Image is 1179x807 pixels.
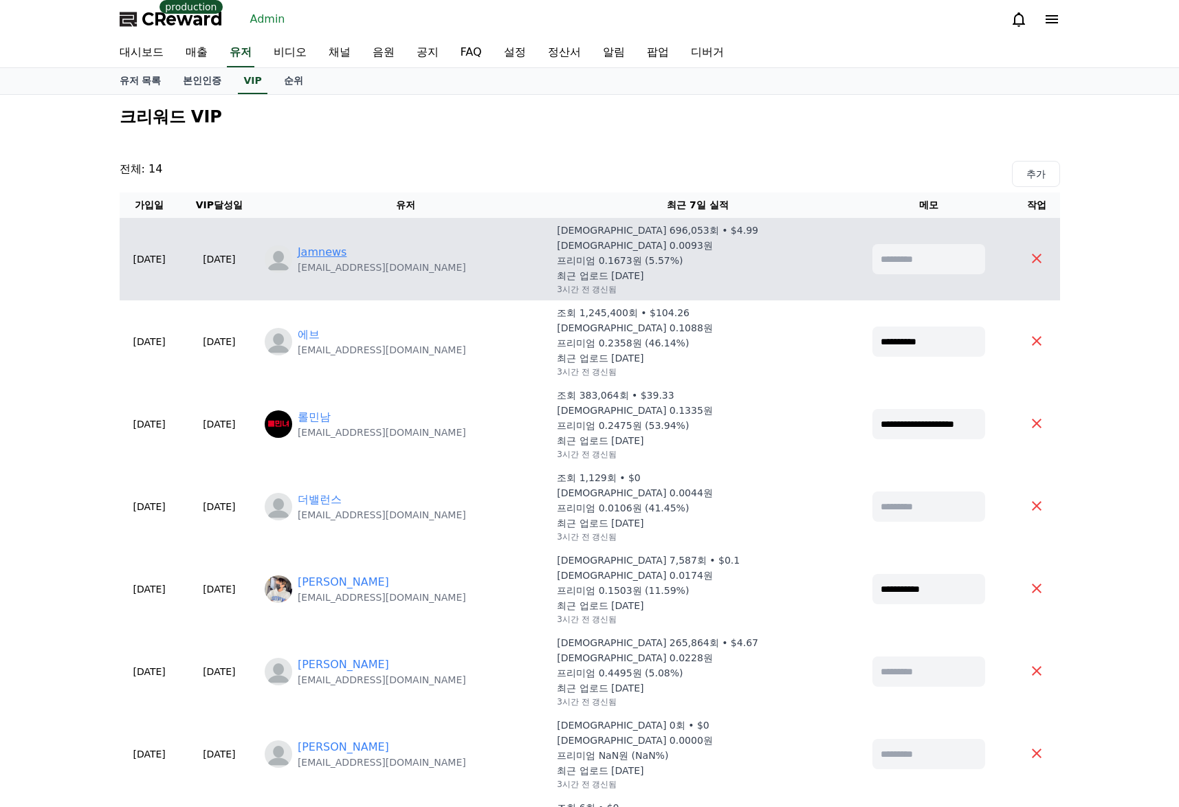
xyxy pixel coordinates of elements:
td: [DATE] [120,548,179,630]
p: 최근 업로드 [DATE] [557,764,643,777]
img: https://cdn.creward.net/profile/user/profile_blank.webp [265,328,292,355]
th: 유저 [259,192,551,218]
td: [DATE] [120,300,179,383]
p: [EMAIL_ADDRESS][DOMAIN_NAME] [298,425,466,439]
th: 가입일 [120,192,179,218]
p: [DEMOGRAPHIC_DATA] 0.1088원 [557,321,713,335]
a: Messages [91,436,177,470]
td: [DATE] [179,218,259,300]
a: FAQ [450,38,493,67]
a: 순위 [273,68,314,94]
img: profile_blank.webp [265,658,292,685]
p: 최근 업로드 [DATE] [557,681,643,695]
a: [PERSON_NAME] [298,656,389,673]
th: 최근 7일 실적 [551,192,844,218]
p: [DEMOGRAPHIC_DATA] 7,587회 • $0.1 [557,553,740,567]
a: Settings [177,436,264,470]
img: https://cdn.creward.net/profile/user/profile_blank.webp [265,493,292,520]
p: 전체: 14 [120,161,163,187]
a: [PERSON_NAME] [298,739,389,755]
span: Home [35,456,59,467]
p: [DEMOGRAPHIC_DATA] 0.1335원 [557,403,713,417]
h2: 크리워드 VIP [120,106,1060,128]
button: 추가 [1012,161,1060,187]
a: 설정 [493,38,537,67]
p: 프리미엄 0.1503원 (11.59%) [557,584,689,597]
p: 3시간 전 갱신됨 [557,449,617,460]
td: [DATE] [120,218,179,300]
p: [DEMOGRAPHIC_DATA] 265,864회 • $4.67 [557,636,758,650]
p: [EMAIL_ADDRESS][DOMAIN_NAME] [298,673,466,687]
td: [DATE] [179,630,259,713]
p: 3시간 전 갱신됨 [557,696,617,707]
a: CReward [120,8,223,30]
td: [DATE] [120,465,179,548]
img: profile_blank.webp [265,245,292,273]
a: [PERSON_NAME] [298,574,389,590]
p: 프리미엄 0.1673원 (5.57%) [557,254,683,267]
a: 비디오 [263,38,318,67]
a: 에브 [298,327,320,343]
th: 작업 [1014,192,1059,218]
th: 메모 [844,192,1014,218]
a: 디버거 [680,38,735,67]
a: Jamnews [298,244,347,261]
a: 알림 [592,38,636,67]
a: 본인인증 [172,68,232,94]
p: [DEMOGRAPHIC_DATA] 0회 • $0 [557,718,709,732]
th: VIP달성일 [179,192,259,218]
img: https://lh3.googleusercontent.com/a/ACg8ocIRkcOePDkb8G556KPr_g5gDUzm96TACHS6QOMRMdmg6EqxY2Y=s96-c [265,410,292,438]
td: [DATE] [179,383,259,465]
p: [EMAIL_ADDRESS][DOMAIN_NAME] [298,590,466,604]
a: 공지 [406,38,450,67]
td: [DATE] [179,300,259,383]
p: [EMAIL_ADDRESS][DOMAIN_NAME] [298,508,466,522]
td: [DATE] [120,713,179,795]
a: Home [4,436,91,470]
td: [DATE] [120,630,179,713]
a: 유저 [227,38,254,67]
a: Admin [245,8,291,30]
p: [EMAIL_ADDRESS][DOMAIN_NAME] [298,261,466,274]
a: 음원 [362,38,406,67]
p: 조회 1,245,400회 • $104.26 [557,306,690,320]
span: Settings [203,456,237,467]
p: [DEMOGRAPHIC_DATA] 696,053회 • $4.99 [557,223,758,237]
p: [DEMOGRAPHIC_DATA] 0.0000원 [557,733,713,747]
a: 더밸런스 [298,491,342,508]
a: 유저 목록 [109,68,173,94]
p: 조회 1,129회 • $0 [557,471,641,485]
img: https://lh3.googleusercontent.com/a/ACg8ocKhW7DOSSxXEahyzMVGynu3e6j2-ZuN91Drsi2gr1YUW94qyoz8=s96-c [265,575,292,603]
p: 조회 383,064회 • $39.33 [557,388,674,402]
a: 롤민남 [298,409,331,425]
a: 팝업 [636,38,680,67]
p: 최근 업로드 [DATE] [557,269,643,283]
p: 최근 업로드 [DATE] [557,434,643,447]
p: 프리미엄 NaN원 (NaN%) [557,749,668,762]
p: 3시간 전 갱신됨 [557,614,617,625]
p: 최근 업로드 [DATE] [557,516,643,530]
td: [DATE] [179,465,259,548]
img: profile_blank.webp [265,740,292,768]
td: [DATE] [179,713,259,795]
p: 프리미엄 0.4495원 (5.08%) [557,666,683,680]
a: 채널 [318,38,362,67]
p: [EMAIL_ADDRESS][DOMAIN_NAME] [298,755,466,769]
p: [EMAIL_ADDRESS][DOMAIN_NAME] [298,343,466,357]
span: CReward [142,8,223,30]
p: 프리미엄 0.2358원 (46.14%) [557,336,689,350]
p: 3시간 전 갱신됨 [557,284,617,295]
p: [DEMOGRAPHIC_DATA] 0.0228원 [557,651,713,665]
p: 최근 업로드 [DATE] [557,351,643,365]
p: 프리미엄 0.2475원 (53.94%) [557,419,689,432]
a: 정산서 [537,38,592,67]
p: 프리미엄 0.0106원 (41.45%) [557,501,689,515]
p: 3시간 전 갱신됨 [557,366,617,377]
p: 3시간 전 갱신됨 [557,779,617,790]
a: 매출 [175,38,219,67]
p: 3시간 전 갱신됨 [557,531,617,542]
p: 최근 업로드 [DATE] [557,599,643,612]
p: [DEMOGRAPHIC_DATA] 0.0174원 [557,568,713,582]
p: [DEMOGRAPHIC_DATA] 0.0093원 [557,239,713,252]
td: [DATE] [120,383,179,465]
